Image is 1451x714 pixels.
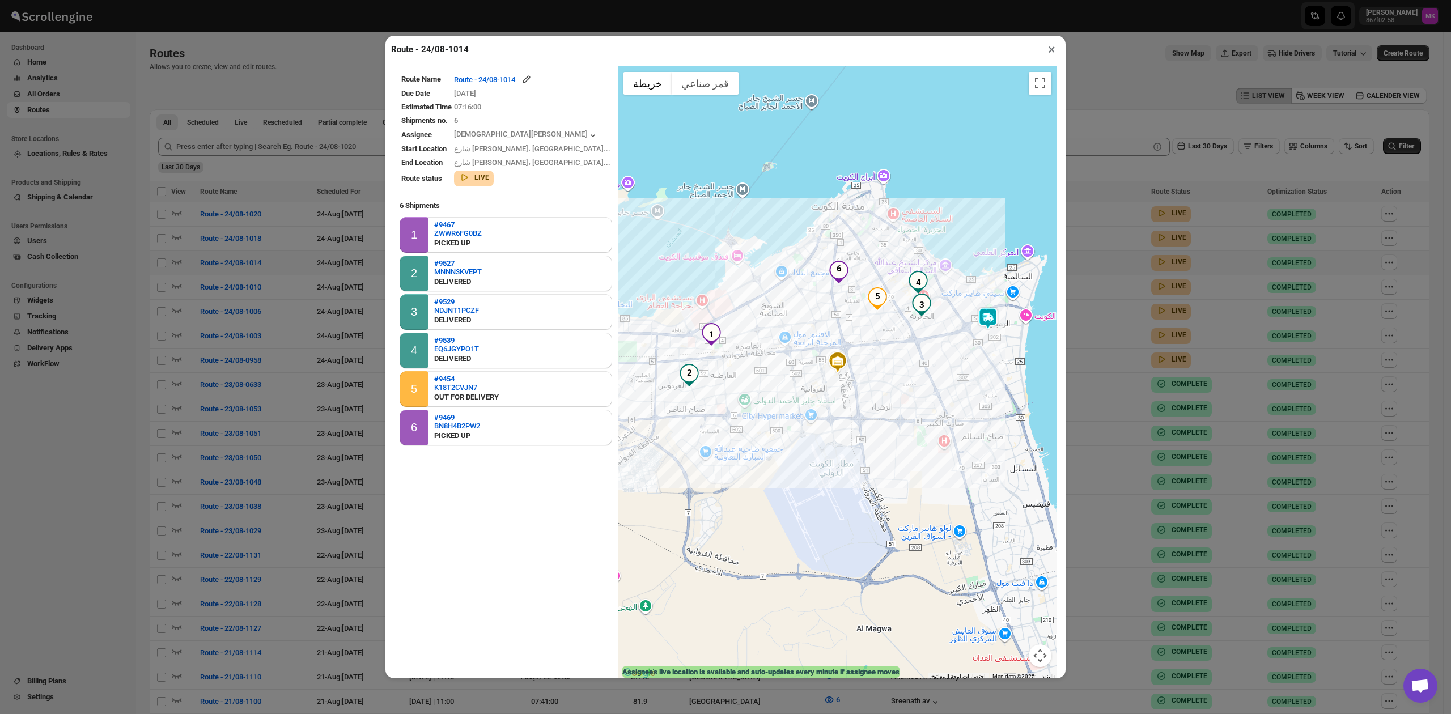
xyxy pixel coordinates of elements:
div: DELIVERED [434,314,479,326]
div: 6 [411,421,417,434]
div: 3 [910,294,933,316]
span: Shipments no. [401,116,448,125]
button: عرض صور القمر الصناعي [672,72,739,95]
div: 1 [411,228,417,241]
button: EQ6JGYPO1T [434,345,479,353]
span: Due Date [401,89,430,97]
a: البنود (يتم فتح الرابط في علامة تبويب جديدة) [1042,673,1054,679]
button: × [1043,41,1060,57]
div: 5 [866,287,889,310]
span: Route Name [401,75,441,83]
div: 1 [700,323,723,346]
button: MNNN3KVEPT [434,267,482,276]
h2: Route - 24/08-1014 [391,44,469,55]
a: ‏فتح هذه المنطقة في "خرائط Google" (يؤدي ذلك إلى فتح نافذة جديدة) [621,666,658,681]
button: اختصارات لوحة المفاتيح [931,673,986,681]
button: عرض خريطة الشارع [623,72,672,95]
b: #9454 [434,375,455,383]
span: Assignee [401,130,432,139]
span: 07:16:00 [454,103,481,111]
button: NDJNT1PCZF [434,306,479,314]
span: Map data ©2025 [992,673,1035,679]
button: #9529 [434,297,479,306]
div: 2 [678,368,701,390]
span: Start Location [401,144,447,153]
div: شارع [PERSON_NAME]، [GEOGRAPHIC_DATA]... [454,157,610,168]
button: ZWWR6FG0BZ [434,229,482,237]
div: PICKED UP [434,237,482,249]
button: تبديل إلى العرض ملء الشاشة [1029,72,1051,95]
b: #9467 [434,220,455,229]
b: LIVE [474,173,489,181]
div: 2 [411,267,417,280]
b: #9529 [434,297,455,306]
span: 6 [454,116,458,125]
div: OUT FOR DELIVERY [434,392,499,403]
button: K18T2CVJN7 [434,383,499,392]
span: Estimated Time [401,103,452,111]
b: #9539 [434,336,455,345]
button: #9469 [434,413,480,422]
a: دردشة مفتوحة [1403,669,1437,703]
b: #9469 [434,413,455,422]
div: DELIVERED [434,353,479,364]
div: 4 [907,271,930,294]
div: شارع [PERSON_NAME]، [GEOGRAPHIC_DATA]... [454,143,610,155]
div: 6 [828,261,850,283]
button: Route - 24/08-1014 [454,74,532,85]
span: [DATE] [454,89,476,97]
button: #9454 [434,375,499,383]
label: Assignee's live location is available and auto-updates every minute if assignee moves [622,666,900,678]
div: DELIVERED [434,276,482,287]
button: #9467 [434,220,482,229]
button: LIVE [459,172,489,183]
button: عناصر التحكّم بطريقة عرض الخريطة [1029,644,1051,667]
div: 5 [411,382,417,396]
button: #9539 [434,336,479,345]
div: PICKED UP [434,430,480,441]
span: Route status [401,174,442,182]
b: 6 Shipments [394,195,446,215]
b: #9527 [434,259,455,267]
button: BN8H4B2PW2 [434,422,480,430]
span: End Location [401,158,443,167]
div: 4 [411,344,417,357]
button: [DEMOGRAPHIC_DATA][PERSON_NAME] [454,130,599,141]
button: #9527 [434,259,482,267]
img: Google [621,666,658,681]
div: 3 [411,305,417,318]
